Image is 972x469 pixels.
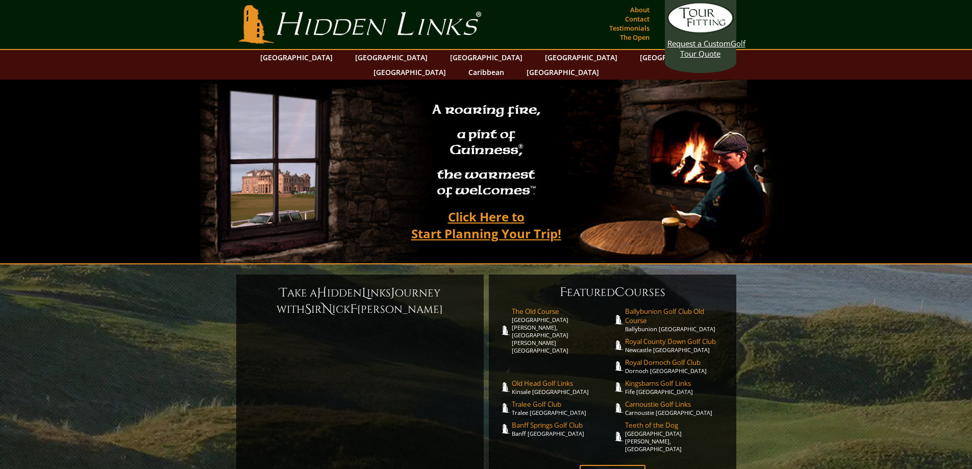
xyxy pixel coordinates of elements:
[607,21,652,35] a: Testimonials
[368,65,451,80] a: [GEOGRAPHIC_DATA]
[625,421,726,453] a: Teeth of the Dog[GEOGRAPHIC_DATA][PERSON_NAME], [GEOGRAPHIC_DATA]
[305,301,311,317] span: S
[625,400,726,409] span: Carnoustie Golf Links
[617,30,652,44] a: The Open
[246,285,473,317] h6: ake a idden inks ourney with ir ick [PERSON_NAME]
[628,3,652,17] a: About
[512,421,613,430] span: Banff Springs Golf Club
[540,50,622,65] a: [GEOGRAPHIC_DATA]
[512,379,613,396] a: Old Head Golf LinksKinsale [GEOGRAPHIC_DATA]
[521,65,604,80] a: [GEOGRAPHIC_DATA]
[512,379,613,388] span: Old Head Golf Links
[463,65,509,80] a: Caribbean
[499,284,726,301] h6: eatured ourses
[625,400,726,416] a: Carnoustie Golf LinksCarnoustie [GEOGRAPHIC_DATA]
[625,379,726,396] a: Kingsbarns Golf LinksFife [GEOGRAPHIC_DATA]
[512,307,613,316] span: The Old Course
[391,285,395,301] span: J
[625,307,726,325] span: Ballybunion Golf Club Old Course
[512,421,613,437] a: Banff Springs Golf ClubBanff [GEOGRAPHIC_DATA]
[512,400,613,409] span: Tralee Golf Club
[350,50,433,65] a: [GEOGRAPHIC_DATA]
[401,205,571,245] a: Click Here toStart Planning Your Trip!
[635,50,717,65] a: [GEOGRAPHIC_DATA]
[445,50,528,65] a: [GEOGRAPHIC_DATA]
[625,337,726,354] a: Royal County Down Golf ClubNewcastle [GEOGRAPHIC_DATA]
[615,284,625,301] span: C
[560,284,567,301] span: F
[625,307,726,333] a: Ballybunion Golf Club Old CourseBallybunion [GEOGRAPHIC_DATA]
[255,50,338,65] a: [GEOGRAPHIC_DATA]
[625,337,726,346] span: Royal County Down Golf Club
[667,38,731,48] span: Request a Custom
[512,307,613,354] a: The Old Course[GEOGRAPHIC_DATA][PERSON_NAME], [GEOGRAPHIC_DATA][PERSON_NAME] [GEOGRAPHIC_DATA]
[280,285,287,301] span: T
[317,285,327,301] span: H
[625,421,726,430] span: Teeth of the Dog
[625,358,726,367] span: Royal Dornoch Golf Club
[426,97,547,205] h2: A roaring fire, a pint of Guinness , the warmest of welcomes™.
[350,301,357,317] span: F
[512,400,613,416] a: Tralee Golf ClubTralee [GEOGRAPHIC_DATA]
[362,285,367,301] span: L
[622,12,652,26] a: Contact
[667,3,734,59] a: Request a CustomGolf Tour Quote
[625,379,726,388] span: Kingsbarns Golf Links
[322,301,332,317] span: N
[625,358,726,375] a: Royal Dornoch Golf ClubDornoch [GEOGRAPHIC_DATA]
